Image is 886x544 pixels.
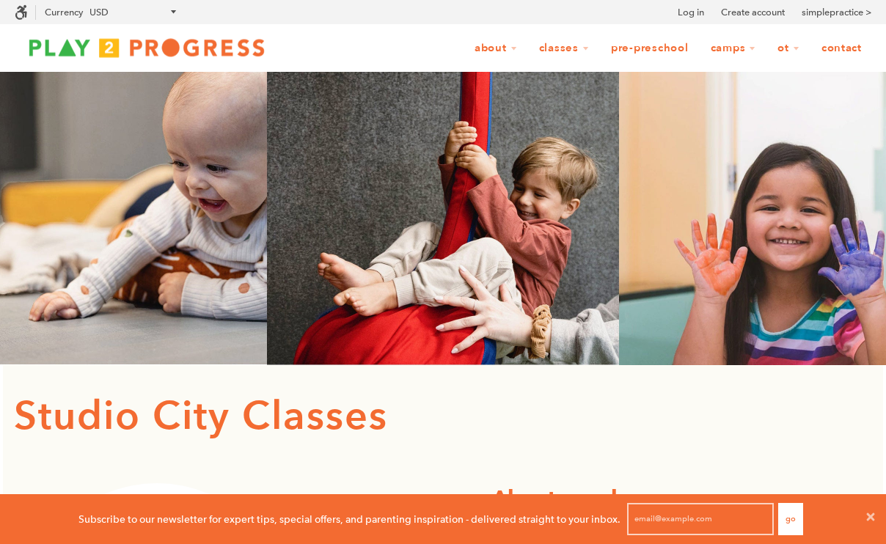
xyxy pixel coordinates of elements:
a: Camps [701,34,766,62]
a: About [465,34,527,62]
a: Pre-Preschool [601,34,698,62]
img: Play2Progress logo [15,33,279,62]
a: Log in [678,5,704,20]
h1: Studio City Classes [14,387,872,446]
a: Classes [530,34,598,62]
a: Contact [812,34,871,62]
a: simplepractice > [802,5,871,20]
button: Go [778,503,803,535]
label: Currency [45,7,83,18]
p: Subscribe to our newsletter for expert tips, special offers, and parenting inspiration - delivere... [78,511,620,527]
strong: About our classes: [492,485,680,511]
input: email@example.com [627,503,774,535]
a: OT [768,34,809,62]
a: Create account [721,5,785,20]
